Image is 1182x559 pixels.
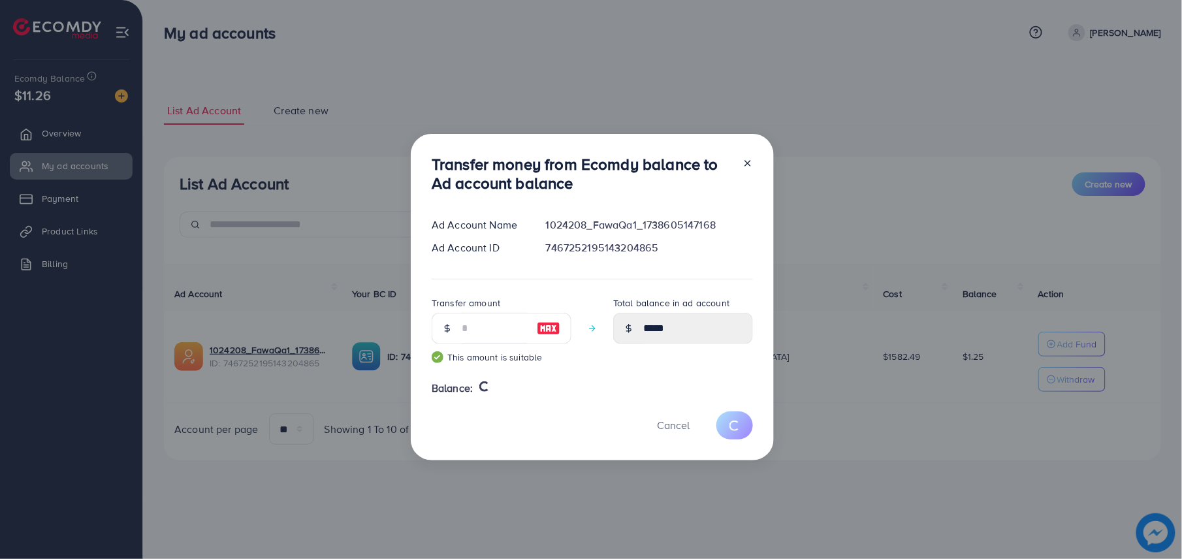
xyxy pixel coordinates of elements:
label: Transfer amount [432,296,500,310]
label: Total balance in ad account [613,296,729,310]
img: guide [432,351,443,363]
div: 7467252195143204865 [535,240,763,255]
small: This amount is suitable [432,351,571,364]
div: 1024208_FawaQa1_1738605147168 [535,217,763,232]
img: image [537,321,560,336]
div: Ad Account Name [421,217,535,232]
span: Cancel [657,418,690,432]
h3: Transfer money from Ecomdy balance to Ad account balance [432,155,732,193]
div: Ad Account ID [421,240,535,255]
span: Balance: [432,381,473,396]
button: Cancel [641,411,706,439]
